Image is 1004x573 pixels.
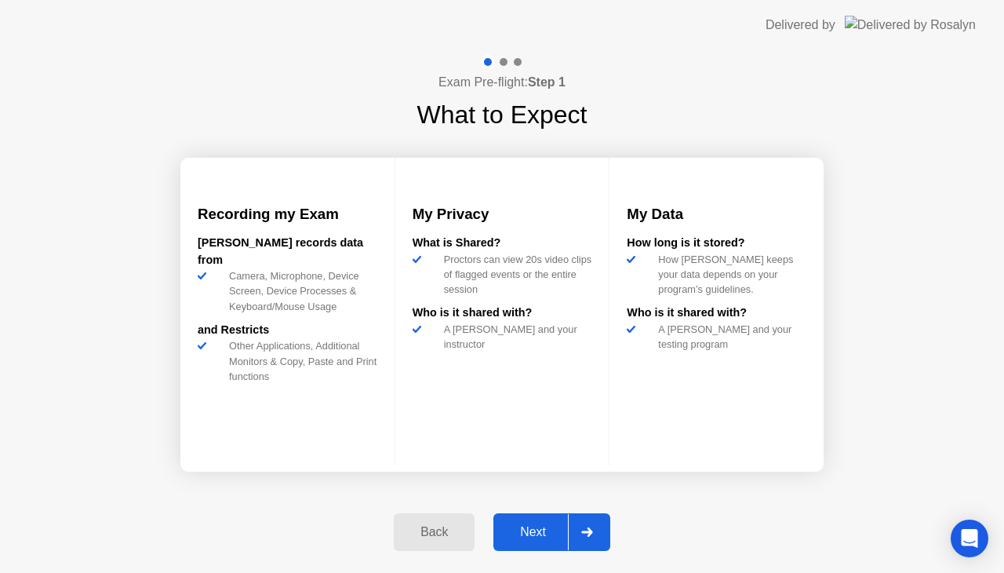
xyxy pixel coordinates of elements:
div: What is Shared? [413,235,592,252]
div: A [PERSON_NAME] and your testing program [652,322,806,352]
div: Next [498,525,568,539]
h1: What to Expect [417,96,587,133]
div: How long is it stored? [627,235,806,252]
h3: My Privacy [413,203,592,225]
div: Who is it shared with? [627,305,806,322]
img: Delivered by Rosalyn [845,16,976,34]
button: Next [493,513,610,551]
div: [PERSON_NAME] records data from [198,235,377,268]
h3: Recording my Exam [198,203,377,225]
div: Other Applications, Additional Monitors & Copy, Paste and Print functions [223,338,377,384]
div: Open Intercom Messenger [951,520,988,557]
div: Delivered by [766,16,835,35]
div: Back [398,525,470,539]
div: Proctors can view 20s video clips of flagged events or the entire session [438,252,592,297]
b: Step 1 [528,75,566,89]
h4: Exam Pre-flight: [438,73,566,92]
button: Back [394,513,475,551]
div: How [PERSON_NAME] keeps your data depends on your program’s guidelines. [652,252,806,297]
div: and Restricts [198,322,377,339]
h3: My Data [627,203,806,225]
div: A [PERSON_NAME] and your instructor [438,322,592,352]
div: Camera, Microphone, Device Screen, Device Processes & Keyboard/Mouse Usage [223,268,377,314]
div: Who is it shared with? [413,305,592,322]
